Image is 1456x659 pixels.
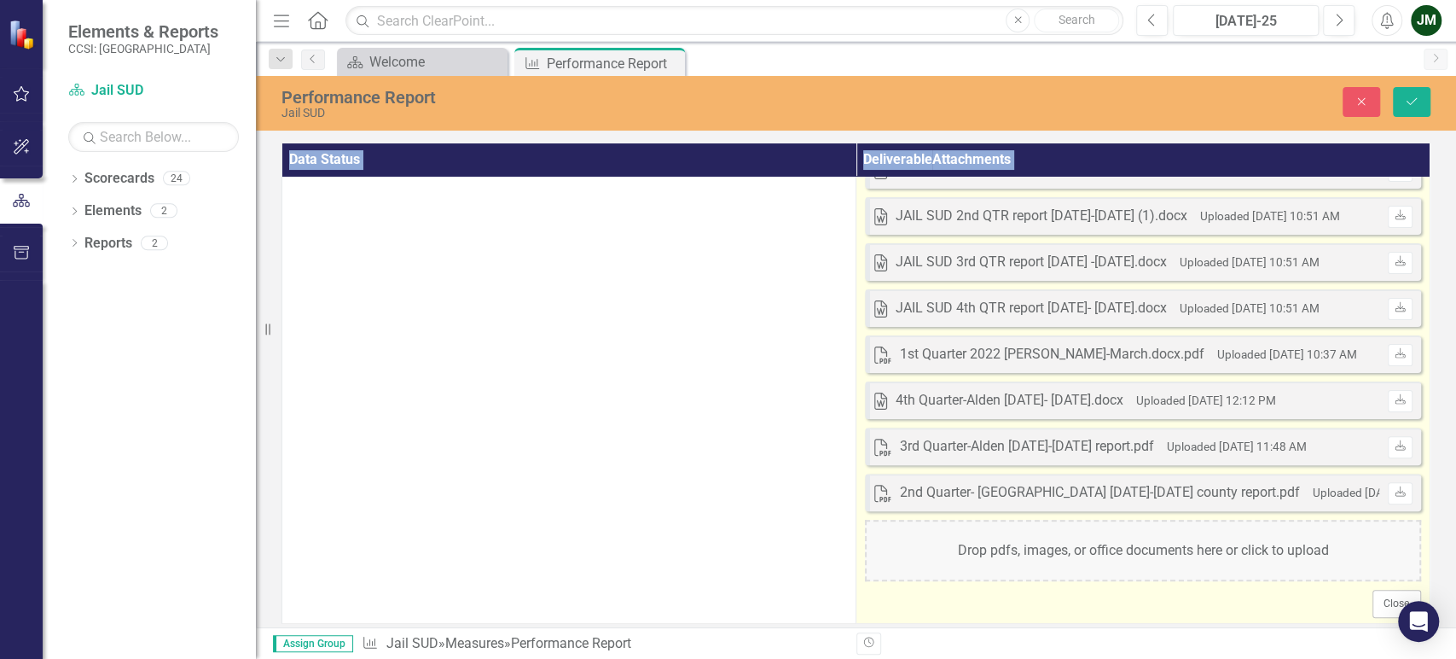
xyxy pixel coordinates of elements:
[281,88,922,107] div: Performance Report
[1411,5,1441,36] button: JM
[1034,9,1119,32] button: Search
[68,42,218,55] small: CCSI: [GEOGRAPHIC_DATA]
[84,234,132,254] a: Reports
[362,634,843,654] div: » »
[1372,590,1421,617] button: Close
[900,483,1300,503] div: 2nd Quarter- [GEOGRAPHIC_DATA] [DATE]-[DATE] county report.pdf
[1173,5,1319,36] button: [DATE]-25
[1136,394,1276,407] small: Uploaded [DATE] 12:12 PM
[68,81,239,101] a: Jail SUD
[9,20,38,50] img: ClearPoint Strategy
[444,635,503,651] a: Measures
[900,345,1204,364] div: 1st Quarter 2022 [PERSON_NAME]-March.docx.pdf
[341,51,503,73] a: Welcome
[84,169,154,189] a: Scorecards
[1217,347,1357,361] small: Uploaded [DATE] 10:37 AM
[865,520,1421,581] div: Drop pdfs, images, or office documents here or click to upload
[386,635,438,651] a: Jail SUD
[1398,601,1439,642] div: Open Intercom Messenger
[273,635,353,652] span: Assign Group
[163,172,190,186] div: 24
[1313,486,1453,499] small: Uploaded [DATE] 11:46 AM
[150,204,177,219] div: 2
[1167,440,1307,453] small: Uploaded [DATE] 11:48 AM
[345,6,1123,36] input: Search ClearPoint...
[1180,255,1320,269] small: Uploaded [DATE] 10:51 AM
[547,53,681,74] div: Performance Report
[84,201,142,221] a: Elements
[1179,11,1313,32] div: [DATE]-25
[369,51,503,73] div: Welcome
[1200,209,1340,223] small: Uploaded [DATE] 10:51 AM
[281,107,922,120] div: Jail SUD
[896,253,1167,272] div: JAIL SUD 3rd QTR report [DATE] -[DATE].docx
[510,635,630,651] div: Performance Report
[1180,301,1320,315] small: Uploaded [DATE] 10:51 AM
[1059,13,1095,26] span: Search
[896,391,1123,411] div: 4th Quarter-Alden [DATE]- [DATE].docx
[900,437,1154,457] div: 3rd Quarter-Alden [DATE]-[DATE] report.pdf
[68,122,239,152] input: Search Below...
[141,236,168,250] div: 2
[68,21,218,42] span: Elements & Reports
[896,299,1167,318] div: JAIL SUD 4th QTR report [DATE]- [DATE].docx
[896,207,1187,226] div: JAIL SUD 2nd QTR report [DATE]-[DATE] (1).docx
